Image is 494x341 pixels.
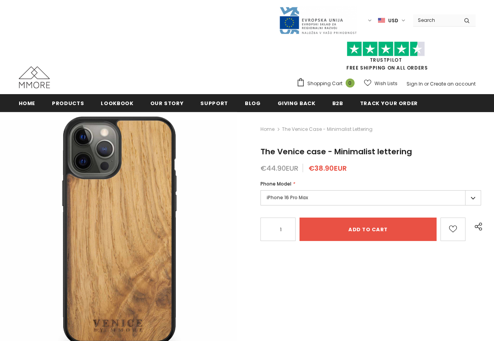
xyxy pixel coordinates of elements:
img: MMORE Cases [19,66,50,88]
span: €44.90EUR [260,163,298,173]
span: B2B [332,100,343,107]
span: Phone Model [260,180,291,187]
a: Products [52,94,84,112]
img: USD [378,17,385,24]
img: Trust Pilot Stars [347,41,425,57]
a: Our Story [150,94,184,112]
span: Giving back [278,100,316,107]
img: Javni Razpis [279,6,357,35]
a: Home [19,94,36,112]
a: Shopping Cart 0 [296,78,358,89]
span: Blog [245,100,261,107]
span: USD [388,17,398,25]
a: Javni Razpis [279,17,357,23]
span: The Venice case - Minimalist lettering [282,125,373,134]
span: 0 [346,79,355,87]
a: Create an account [430,80,476,87]
label: iPhone 16 Pro Max [260,190,481,205]
span: €38.90EUR [309,163,347,173]
span: The Venice case - Minimalist lettering [260,146,412,157]
input: Add to cart [300,218,437,241]
span: Our Story [150,100,184,107]
span: Wish Lists [375,80,398,87]
span: FREE SHIPPING ON ALL ORDERS [296,45,476,71]
span: Shopping Cart [307,80,342,87]
a: Home [260,125,275,134]
a: Track your order [360,94,418,112]
span: support [200,100,228,107]
input: Search Site [413,14,458,26]
a: Trustpilot [370,57,402,63]
span: Products [52,100,84,107]
a: Wish Lists [364,77,398,90]
span: Track your order [360,100,418,107]
a: Lookbook [101,94,133,112]
span: Lookbook [101,100,133,107]
a: Blog [245,94,261,112]
a: Sign In [407,80,423,87]
span: Home [19,100,36,107]
span: or [424,80,429,87]
a: Giving back [278,94,316,112]
a: support [200,94,228,112]
a: B2B [332,94,343,112]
